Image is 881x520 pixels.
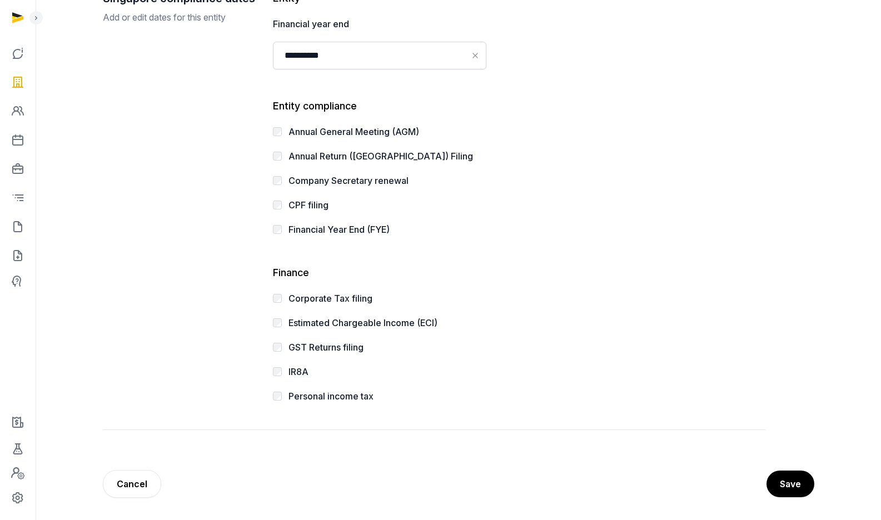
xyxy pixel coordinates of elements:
[288,126,419,137] label: Annual General Meeting (AGM)
[288,175,409,186] label: Company Secretary renewal
[288,151,473,162] label: Annual Return ([GEOGRAPHIC_DATA]) Filing
[288,366,308,377] label: IR8A
[766,471,814,497] button: Save
[288,317,437,328] label: Estimated Chargeable Income (ECI)
[273,17,486,31] label: Financial year end
[273,265,646,281] p: Finance
[273,42,486,69] input: Datepicker input
[288,342,364,353] label: GST Returns filing
[103,470,161,498] a: Cancel
[103,11,255,24] p: Add or edit dates for this entity
[288,293,372,304] label: Corporate Tax filing
[288,391,374,402] label: Personal income tax
[288,199,328,211] label: CPF filing
[273,98,646,114] p: Entity compliance
[288,224,390,235] label: Financial Year End (FYE)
